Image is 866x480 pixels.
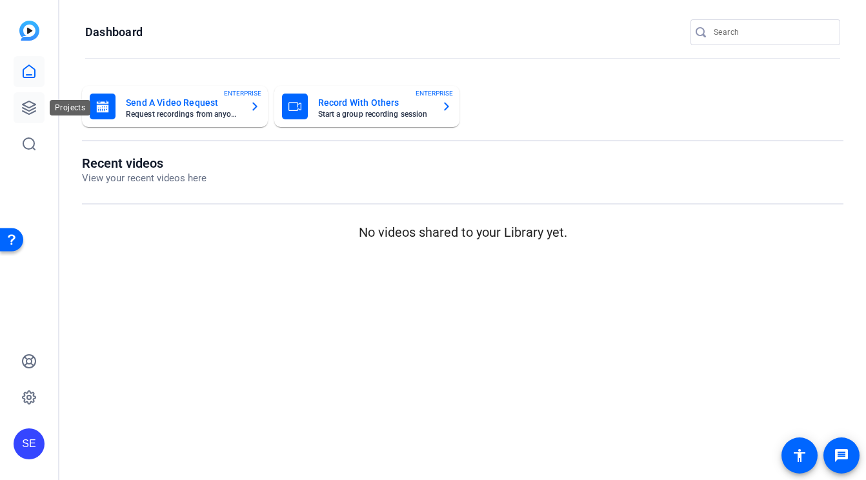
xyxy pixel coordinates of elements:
span: ENTERPRISE [416,88,453,98]
img: blue-gradient.svg [19,21,39,41]
h1: Dashboard [85,25,143,40]
p: View your recent videos here [82,171,206,186]
mat-card-subtitle: Start a group recording session [318,110,432,118]
mat-icon: message [834,448,849,463]
mat-card-title: Record With Others [318,95,432,110]
button: Record With OthersStart a group recording sessionENTERPRISE [274,86,460,127]
mat-card-subtitle: Request recordings from anyone, anywhere [126,110,239,118]
div: Projects [50,100,90,115]
input: Search [714,25,830,40]
p: No videos shared to your Library yet. [82,223,843,242]
div: SE [14,428,45,459]
button: Send A Video RequestRequest recordings from anyone, anywhereENTERPRISE [82,86,268,127]
span: ENTERPRISE [224,88,261,98]
mat-icon: accessibility [792,448,807,463]
mat-card-title: Send A Video Request [126,95,239,110]
h1: Recent videos [82,155,206,171]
